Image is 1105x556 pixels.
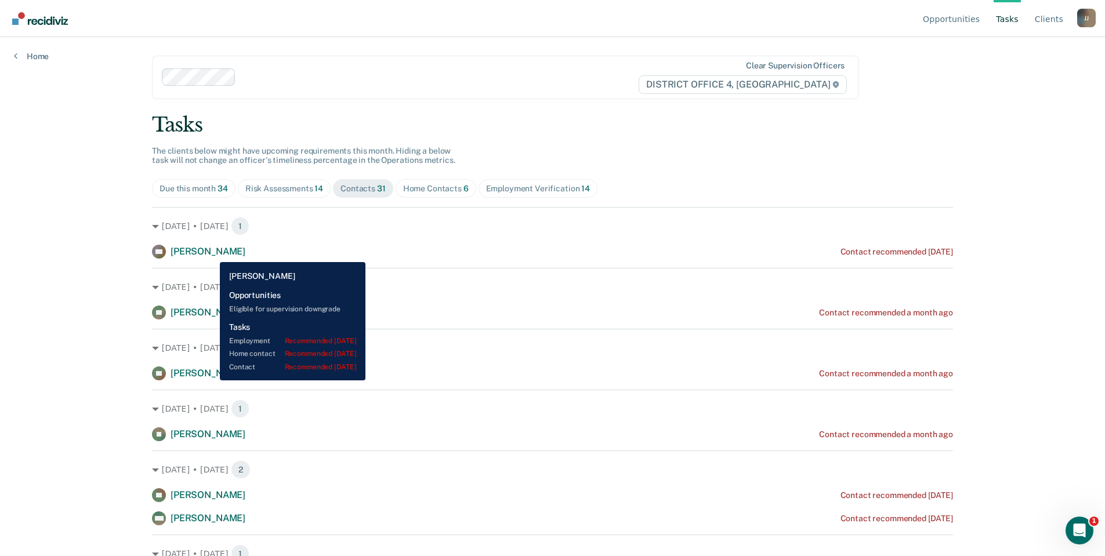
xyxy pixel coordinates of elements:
[840,490,953,500] div: Contact recommended [DATE]
[152,217,953,235] div: [DATE] • [DATE] 1
[14,51,49,61] a: Home
[171,428,245,439] span: [PERSON_NAME]
[152,278,953,296] div: [DATE] • [DATE] 1
[486,184,590,194] div: Employment Verification
[171,307,245,318] span: [PERSON_NAME]
[463,184,469,193] span: 6
[152,146,455,165] span: The clients below might have upcoming requirements this month. Hiding a below task will not chang...
[160,184,228,194] div: Due this month
[639,75,847,94] span: DISTRICT OFFICE 4, [GEOGRAPHIC_DATA]
[403,184,469,194] div: Home Contacts
[171,246,245,257] span: [PERSON_NAME]
[1089,517,1099,526] span: 1
[819,369,953,379] div: Contact recommended a month ago
[152,339,953,357] div: [DATE] • [DATE] 1
[819,430,953,439] div: Contact recommended a month ago
[231,217,249,235] span: 1
[581,184,590,193] span: 14
[171,489,245,500] span: [PERSON_NAME]
[819,308,953,318] div: Contact recommended a month ago
[340,184,386,194] div: Contacts
[1066,517,1093,544] iframe: Intercom live chat
[1077,9,1096,27] button: Profile dropdown button
[171,513,245,524] span: [PERSON_NAME]
[840,247,953,257] div: Contact recommended [DATE]
[152,113,953,137] div: Tasks
[314,184,323,193] span: 14
[377,184,386,193] span: 31
[152,460,953,479] div: [DATE] • [DATE] 2
[245,184,323,194] div: Risk Assessments
[231,399,249,418] span: 1
[218,184,228,193] span: 34
[152,399,953,418] div: [DATE] • [DATE] 1
[231,460,251,479] span: 2
[840,514,953,524] div: Contact recommended [DATE]
[12,12,68,25] img: Recidiviz
[231,339,249,357] span: 1
[1077,9,1096,27] div: J J
[171,368,245,379] span: [PERSON_NAME]
[231,278,249,296] span: 1
[746,61,845,71] div: Clear supervision officers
